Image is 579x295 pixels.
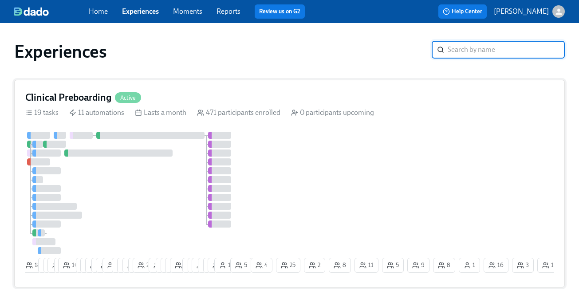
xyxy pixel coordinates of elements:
[304,258,325,273] button: 2
[135,108,186,118] div: Lasts a month
[219,261,231,270] span: 1
[329,258,351,273] button: 8
[14,80,565,287] a: Clinical PreboardingActive19 tasks 11 automations Lasts a month 471 participants enrolled 0 parti...
[138,261,153,270] span: 26
[14,7,49,16] img: dado
[43,258,66,273] button: 9
[387,261,399,270] span: 5
[464,261,475,270] span: 1
[170,258,195,273] button: 18
[494,7,549,16] p: [PERSON_NAME]
[291,108,374,118] div: 0 participants upcoming
[96,258,120,273] button: 25
[182,258,204,273] button: 1
[354,258,378,273] button: 11
[47,258,72,273] button: 10
[58,258,83,273] button: 10
[122,261,136,270] span: 11
[537,258,561,273] button: 12
[43,261,55,270] span: 9
[208,258,232,273] button: 14
[117,258,141,273] button: 11
[127,261,142,270] span: 12
[188,258,209,273] button: 4
[175,261,190,270] span: 18
[85,258,110,273] button: 15
[133,258,158,273] button: 26
[128,258,152,273] button: 17
[107,261,119,270] span: 3
[448,41,565,59] input: Search by name
[25,91,111,104] h4: Clinical Preboarding
[63,261,78,270] span: 10
[197,261,211,270] span: 11
[334,261,346,270] span: 8
[21,258,46,273] button: 18
[54,258,76,273] button: 6
[173,7,202,16] a: Moments
[154,261,169,270] span: 10
[89,7,108,16] a: Home
[494,5,565,18] button: [PERSON_NAME]
[101,261,115,270] span: 25
[102,258,124,273] button: 3
[198,258,220,273] button: 8
[359,261,374,270] span: 11
[235,261,247,270] span: 5
[91,258,114,273] button: 6
[76,258,97,273] button: 7
[251,258,272,273] button: 4
[203,258,225,273] button: 8
[161,258,183,273] button: 6
[433,258,455,273] button: 8
[259,7,300,16] a: Review us on G2
[165,258,189,273] button: 14
[459,258,480,273] button: 1
[25,108,59,118] div: 19 tasks
[197,108,280,118] div: 471 participants enrolled
[230,258,252,273] button: 5
[122,7,159,16] a: Experiences
[517,261,529,270] span: 3
[52,261,67,270] span: 10
[156,258,177,273] button: 7
[214,258,236,273] button: 1
[117,261,131,270] span: 12
[80,258,104,273] button: 17
[276,258,300,273] button: 25
[26,261,41,270] span: 18
[512,258,534,273] button: 3
[281,261,295,270] span: 25
[542,261,556,270] span: 12
[309,261,320,270] span: 2
[438,261,450,270] span: 8
[438,4,487,19] button: Help Center
[255,4,305,19] button: Review us on G2
[256,261,268,270] span: 4
[90,261,105,270] span: 15
[213,261,227,270] span: 14
[112,258,136,273] button: 12
[192,258,216,273] button: 11
[382,258,404,273] button: 5
[443,7,482,16] span: Help Center
[407,258,429,273] button: 9
[488,261,504,270] span: 16
[203,261,215,270] span: 8
[38,258,60,273] button: 9
[217,7,240,16] a: Reports
[122,258,146,273] button: 12
[484,258,508,273] button: 16
[149,258,173,273] button: 10
[412,261,425,270] span: 9
[69,108,124,118] div: 11 automations
[14,41,107,62] h1: Experiences
[14,7,89,16] a: dado
[115,94,141,101] span: Active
